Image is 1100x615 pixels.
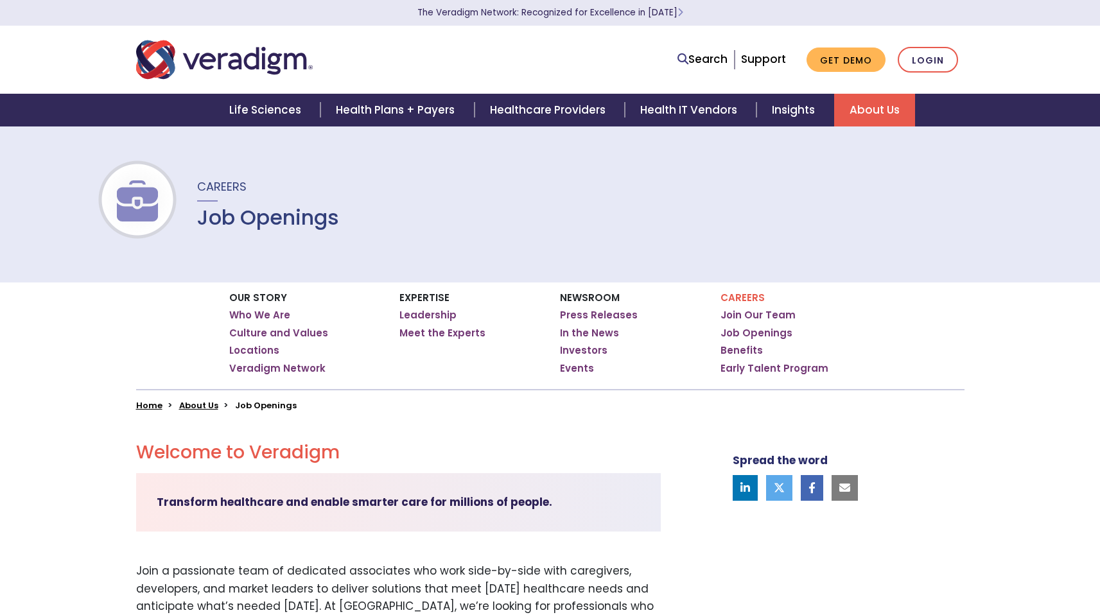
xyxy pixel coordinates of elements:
a: Search [677,51,728,68]
a: Investors [560,344,607,357]
a: Culture and Values [229,327,328,340]
strong: Transform healthcare and enable smarter care for millions of people. [157,494,552,510]
a: Early Talent Program [720,362,828,375]
a: In the News [560,327,619,340]
a: Leadership [399,309,457,322]
a: Benefits [720,344,763,357]
span: Careers [197,178,247,195]
h2: Welcome to Veradigm [136,442,661,463]
a: Support [741,51,786,67]
img: Veradigm logo [136,39,313,81]
strong: Spread the word [733,453,828,468]
a: Who We Are [229,309,290,322]
a: Job Openings [720,327,792,340]
a: Life Sciences [214,94,320,126]
h1: Job Openings [197,205,339,230]
a: Healthcare Providers [475,94,625,126]
a: Events [560,362,594,375]
a: Health Plans + Payers [320,94,474,126]
a: Insights [756,94,834,126]
a: Meet the Experts [399,327,485,340]
a: Join Our Team [720,309,796,322]
a: Press Releases [560,309,638,322]
a: Health IT Vendors [625,94,756,126]
a: Get Demo [807,48,886,73]
a: About Us [179,399,218,411]
a: The Veradigm Network: Recognized for Excellence in [DATE]Learn More [417,6,683,19]
a: Home [136,399,162,411]
a: Locations [229,344,279,357]
a: Veradigm Network [229,362,326,375]
span: Learn More [677,6,683,19]
a: Login [898,47,958,73]
a: About Us [834,94,915,126]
